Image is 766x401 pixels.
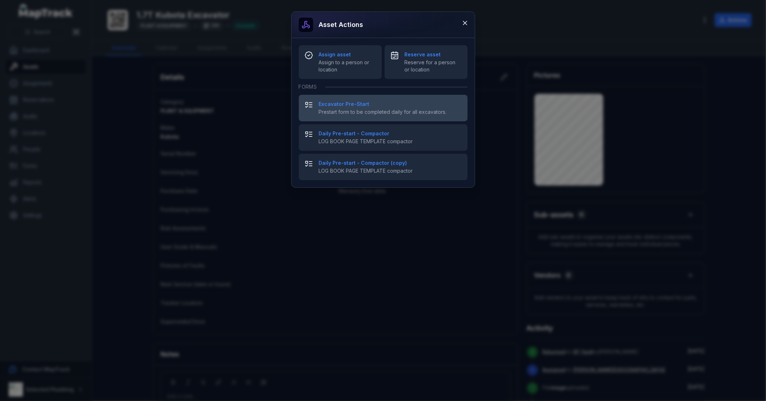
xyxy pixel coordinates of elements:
[319,101,462,108] strong: Excavator Pre-Start
[319,130,462,137] strong: Daily Pre-start - Compactor
[319,59,376,73] span: Assign to a person or location
[319,108,462,116] span: Prestart form to be completed daily for all excavators.
[299,79,468,95] div: Forms
[319,51,376,58] strong: Assign asset
[319,167,462,174] span: LOG BOOK PAGE TEMPLATE compactor
[405,59,462,73] span: Reserve for a person or location
[299,45,382,79] button: Assign assetAssign to a person or location
[299,124,468,151] button: Daily Pre-start - CompactorLOG BOOK PAGE TEMPLATE compactor
[299,154,468,180] button: Daily Pre-start - Compactor (copy)LOG BOOK PAGE TEMPLATE compactor
[319,159,462,167] strong: Daily Pre-start - Compactor (copy)
[319,138,462,145] span: LOG BOOK PAGE TEMPLATE compactor
[385,45,468,79] button: Reserve assetReserve for a person or location
[319,20,363,30] h3: Asset actions
[299,95,468,121] button: Excavator Pre-StartPrestart form to be completed daily for all excavators.
[405,51,462,58] strong: Reserve asset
